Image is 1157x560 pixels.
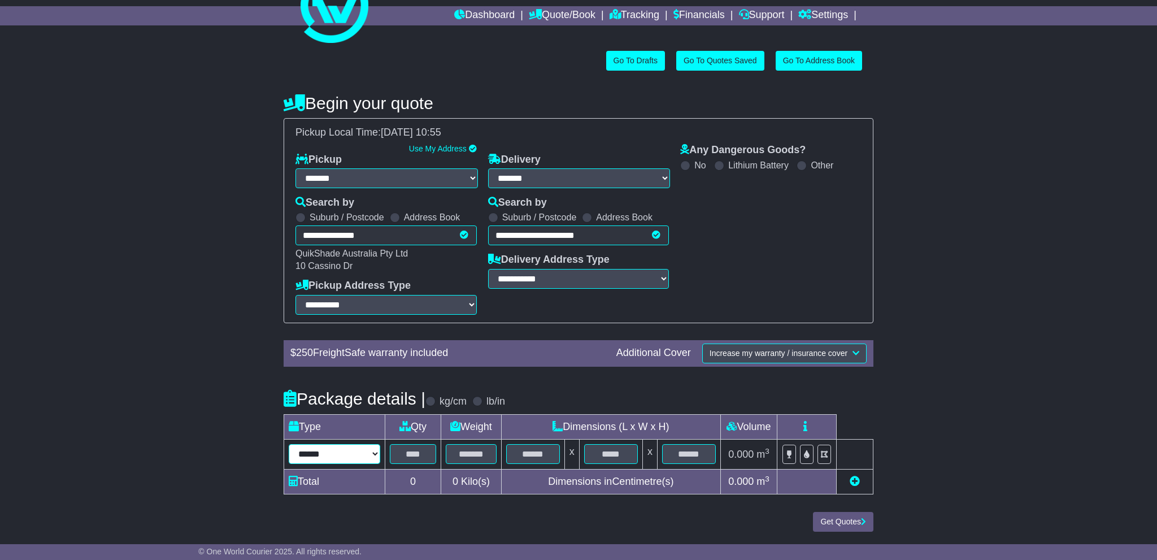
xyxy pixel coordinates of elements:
[756,449,769,460] span: m
[798,6,848,25] a: Settings
[385,470,441,494] td: 0
[702,344,867,363] button: Increase my warranty / insurance cover
[501,414,720,439] td: Dimensions (L x W x H)
[409,144,467,153] a: Use My Address
[610,6,659,25] a: Tracking
[694,160,706,171] label: No
[564,439,579,470] td: x
[381,127,441,138] span: [DATE] 10:55
[284,470,385,494] td: Total
[728,160,789,171] label: Lithium Battery
[440,396,467,408] label: kg/cm
[710,349,847,358] span: Increase my warranty / insurance cover
[441,414,502,439] td: Weight
[295,249,408,258] span: QuikShade Australia Pty Ltd
[501,470,720,494] td: Dimensions in Centimetre(s)
[284,414,385,439] td: Type
[765,447,769,455] sup: 3
[813,512,873,532] button: Get Quotes
[404,212,460,223] label: Address Book
[529,6,595,25] a: Quote/Book
[680,144,806,157] label: Any Dangerous Goods?
[198,547,362,556] span: © One World Courier 2025. All rights reserved.
[850,476,860,487] a: Add new item
[502,212,577,223] label: Suburb / Postcode
[596,212,653,223] label: Address Book
[295,154,342,166] label: Pickup
[486,396,505,408] label: lb/in
[385,414,441,439] td: Qty
[673,6,725,25] a: Financials
[756,476,769,487] span: m
[488,254,610,266] label: Delivery Address Type
[676,51,764,71] a: Go To Quotes Saved
[295,197,354,209] label: Search by
[296,347,313,358] span: 250
[441,470,502,494] td: Kilo(s)
[453,476,458,487] span: 0
[765,475,769,483] sup: 3
[611,347,697,359] div: Additional Cover
[776,51,862,71] a: Go To Address Book
[284,389,425,408] h4: Package details |
[739,6,785,25] a: Support
[295,261,353,271] span: 10 Cassino Dr
[310,212,384,223] label: Suburb / Postcode
[295,280,411,292] label: Pickup Address Type
[488,154,541,166] label: Delivery
[290,127,867,139] div: Pickup Local Time:
[642,439,657,470] td: x
[728,476,754,487] span: 0.000
[720,414,777,439] td: Volume
[811,160,833,171] label: Other
[728,449,754,460] span: 0.000
[285,347,611,359] div: $ FreightSafe warranty included
[488,197,547,209] label: Search by
[606,51,665,71] a: Go To Drafts
[284,94,873,112] h4: Begin your quote
[454,6,515,25] a: Dashboard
